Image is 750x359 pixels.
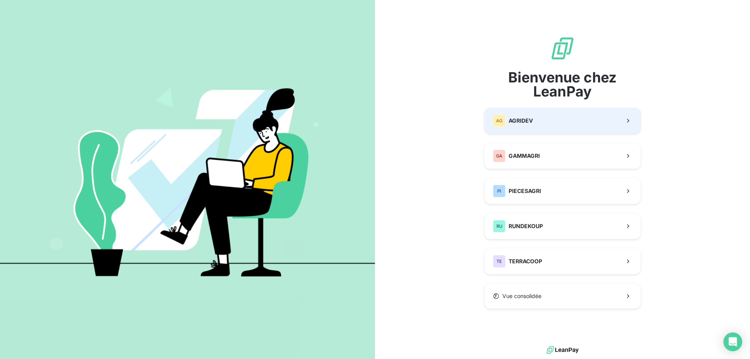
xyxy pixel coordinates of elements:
[502,292,541,300] span: Vue consolidée
[484,108,641,134] button: AGAGRIDEV
[723,332,742,351] div: Open Intercom Messenger
[484,213,641,239] button: RURUNDEKOUP
[484,70,641,98] span: Bienvenue chez LeanPay
[493,150,505,162] div: GA
[484,178,641,204] button: PIPIECESAGRI
[484,143,641,169] button: GAGAMMAGRI
[550,36,575,61] img: logo sigle
[509,222,543,230] span: RUNDEKOUP
[493,185,505,197] div: PI
[509,117,533,125] span: AGRIDEV
[484,248,641,274] button: TETERRACOOP
[546,344,579,356] img: logo
[493,114,505,127] div: AG
[509,257,542,265] span: TERRACOOP
[493,255,505,268] div: TE
[493,220,505,232] div: RU
[484,284,641,309] button: Vue consolidée
[509,152,540,160] span: GAMMAGRI
[509,187,541,195] span: PIECESAGRI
